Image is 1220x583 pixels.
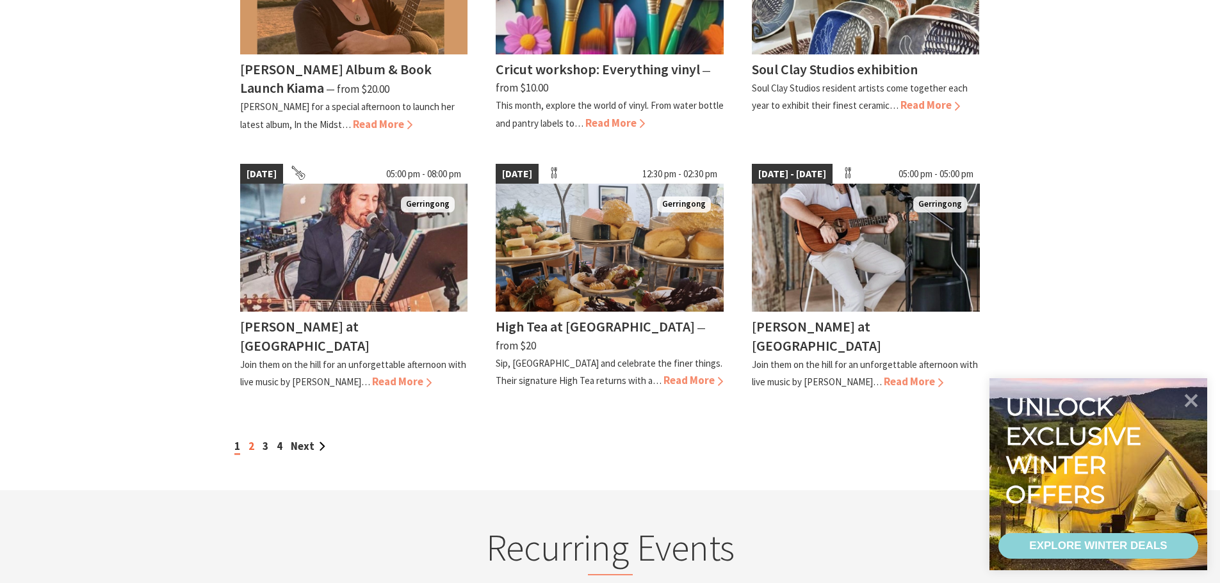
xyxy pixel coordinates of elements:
span: Read More [353,117,412,131]
div: Unlock exclusive winter offers [1005,392,1147,509]
span: Read More [884,374,943,388]
span: 1 [234,439,240,455]
h4: Cricut workshop: Everything vinyl [496,60,700,78]
span: 05:00 pm - 05:00 pm [892,164,980,184]
span: Read More [585,116,645,130]
span: Gerringong [913,196,967,212]
span: [DATE] - [DATE] [752,164,833,184]
p: Sip, [GEOGRAPHIC_DATA] and celebrate the finer things. Their signature High Tea returns with a… [496,357,722,387]
span: [DATE] [240,164,283,184]
span: 05:00 pm - 08:00 pm [380,164,468,184]
img: High Tea [496,184,724,312]
a: EXPLORE WINTER DEALS [998,533,1198,559]
span: [DATE] [496,164,539,184]
h2: Recurring Events [359,525,861,575]
p: [PERSON_NAME] for a special afternoon to launch her latest album, In the Midst… [240,100,455,130]
img: Anthony Hughes [240,184,468,312]
span: Gerringong [657,196,711,212]
a: 4 [277,439,282,453]
a: [DATE] - [DATE] 05:00 pm - 05:00 pm Tayvin Martins Gerringong [PERSON_NAME] at [GEOGRAPHIC_DATA] ... [752,164,980,390]
span: Gerringong [401,196,455,212]
a: 3 [263,439,268,453]
a: 2 [248,439,254,453]
p: This month, explore the world of vinyl. From water bottle and pantry labels to… [496,99,724,129]
span: Read More [900,98,960,112]
h4: Soul Clay Studios exhibition [752,60,918,78]
h4: [PERSON_NAME] Album & Book Launch Kiama [240,60,432,97]
span: Read More [372,374,432,388]
h4: [PERSON_NAME] at [GEOGRAPHIC_DATA] [752,317,881,354]
h4: [PERSON_NAME] at [GEOGRAPHIC_DATA] [240,317,370,354]
h4: High Tea at [GEOGRAPHIC_DATA] [496,317,695,335]
span: 12:30 pm - 02:30 pm [636,164,724,184]
img: Tayvin Martins [752,184,980,312]
p: Join them on the hill for an unforgettable afternoon with live music by [PERSON_NAME]… [752,358,978,388]
span: ⁠— from $20.00 [326,82,389,96]
span: ⁠— from $20 [496,321,706,352]
a: [DATE] 05:00 pm - 08:00 pm Anthony Hughes Gerringong [PERSON_NAME] at [GEOGRAPHIC_DATA] Join them... [240,164,468,390]
p: Join them on the hill for an unforgettable afternoon with live music by [PERSON_NAME]… [240,358,466,388]
a: Next [291,439,325,453]
div: EXPLORE WINTER DEALS [1029,533,1167,559]
a: [DATE] 12:30 pm - 02:30 pm High Tea Gerringong High Tea at [GEOGRAPHIC_DATA] ⁠— from $20 Sip, [GE... [496,164,724,390]
span: Read More [663,373,723,387]
p: Soul Clay Studios resident artists come together each year to exhibit their finest ceramic… [752,82,968,111]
